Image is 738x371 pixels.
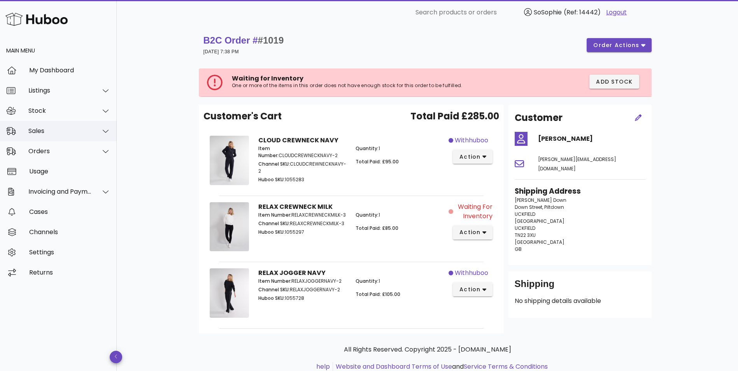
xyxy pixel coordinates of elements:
[596,78,633,86] span: Add Stock
[455,268,488,278] span: withhuboo
[356,145,379,152] span: Quantity:
[232,82,507,89] p: One or more of the items in this order does not have enough stock for this order to be fulfilled.
[356,278,379,284] span: Quantity:
[515,246,522,252] span: GB
[258,161,290,167] span: Channel SKU:
[455,202,493,221] span: Waiting for Inventory
[515,239,564,245] span: [GEOGRAPHIC_DATA]
[29,248,110,256] div: Settings
[258,286,347,293] p: RELAXJOGGERNAVY-2
[453,150,493,164] button: action
[593,41,640,49] span: order actions
[459,153,481,161] span: action
[356,225,398,231] span: Total Paid: £85.00
[316,362,330,371] a: help
[356,212,379,218] span: Quantity:
[258,286,290,293] span: Channel SKU:
[455,136,488,145] span: withhuboo
[587,38,651,52] button: order actions
[534,8,562,17] span: SoSophie
[258,268,326,277] strong: RELAX JOGGER NAVY
[336,362,452,371] a: Website and Dashboard Terms of Use
[203,49,239,54] small: [DATE] 7:38 PM
[258,136,338,145] strong: CLOUD CREWNECK NAVY
[538,134,645,143] h4: [PERSON_NAME]
[258,161,347,175] p: CLOUDCREWNECKNAVY-2
[258,176,347,183] p: 1055283
[515,111,563,125] h2: Customer
[515,218,564,224] span: [GEOGRAPHIC_DATA]
[29,269,110,276] div: Returns
[28,87,92,94] div: Listings
[258,295,285,301] span: Huboo SKU:
[538,156,616,172] span: [PERSON_NAME][EMAIL_ADDRESS][DOMAIN_NAME]
[28,188,92,195] div: Invoicing and Payments
[258,278,291,284] span: Item Number:
[258,229,347,236] p: 1055297
[564,8,601,17] span: (Ref: 14442)
[210,268,249,318] img: Product Image
[453,226,493,240] button: action
[589,75,639,89] button: Add Stock
[258,145,347,159] p: CLOUDCREWNECKNAVY-2
[464,362,548,371] a: Service Terms & Conditions
[258,295,347,302] p: 1055728
[356,145,444,152] p: 1
[515,232,536,238] span: TN22 3XU
[606,8,627,17] a: Logout
[515,197,566,203] span: [PERSON_NAME] Down
[28,127,92,135] div: Sales
[29,228,110,236] div: Channels
[203,35,284,45] strong: B2C Order #
[210,136,249,185] img: Product Image
[515,204,564,210] span: Down Street, Piltdown
[203,109,282,123] span: Customer's Cart
[29,168,110,175] div: Usage
[258,145,279,159] span: Item Number:
[515,186,645,197] h3: Shipping Address
[515,225,535,231] span: UCKFIELD
[356,212,444,219] p: 1
[453,282,493,296] button: action
[258,220,347,227] p: RELAXCREWNECKMILK-3
[258,278,347,285] p: RELAXJOGGERNAVY-2
[356,278,444,285] p: 1
[258,212,347,219] p: RELAXCREWNECKMILK-3
[210,202,249,252] img: Product Image
[515,278,645,296] div: Shipping
[258,202,333,211] strong: RELAX CREWNECK MILK
[205,345,650,354] p: All Rights Reserved. Copyright 2025 - [DOMAIN_NAME]
[356,158,399,165] span: Total Paid: £95.00
[258,35,284,45] span: #1019
[258,229,285,235] span: Huboo SKU:
[232,74,303,83] span: Waiting for Inventory
[515,211,535,217] span: UCKFIELD
[28,147,92,155] div: Orders
[29,66,110,74] div: My Dashboard
[356,291,400,297] span: Total Paid: £105.00
[459,228,481,236] span: action
[459,285,481,294] span: action
[515,296,645,306] p: No shipping details available
[29,208,110,215] div: Cases
[5,11,68,28] img: Huboo Logo
[258,176,285,183] span: Huboo SKU:
[258,220,290,227] span: Channel SKU:
[28,107,92,114] div: Stock
[258,212,291,218] span: Item Number:
[410,109,499,123] span: Total Paid £285.00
